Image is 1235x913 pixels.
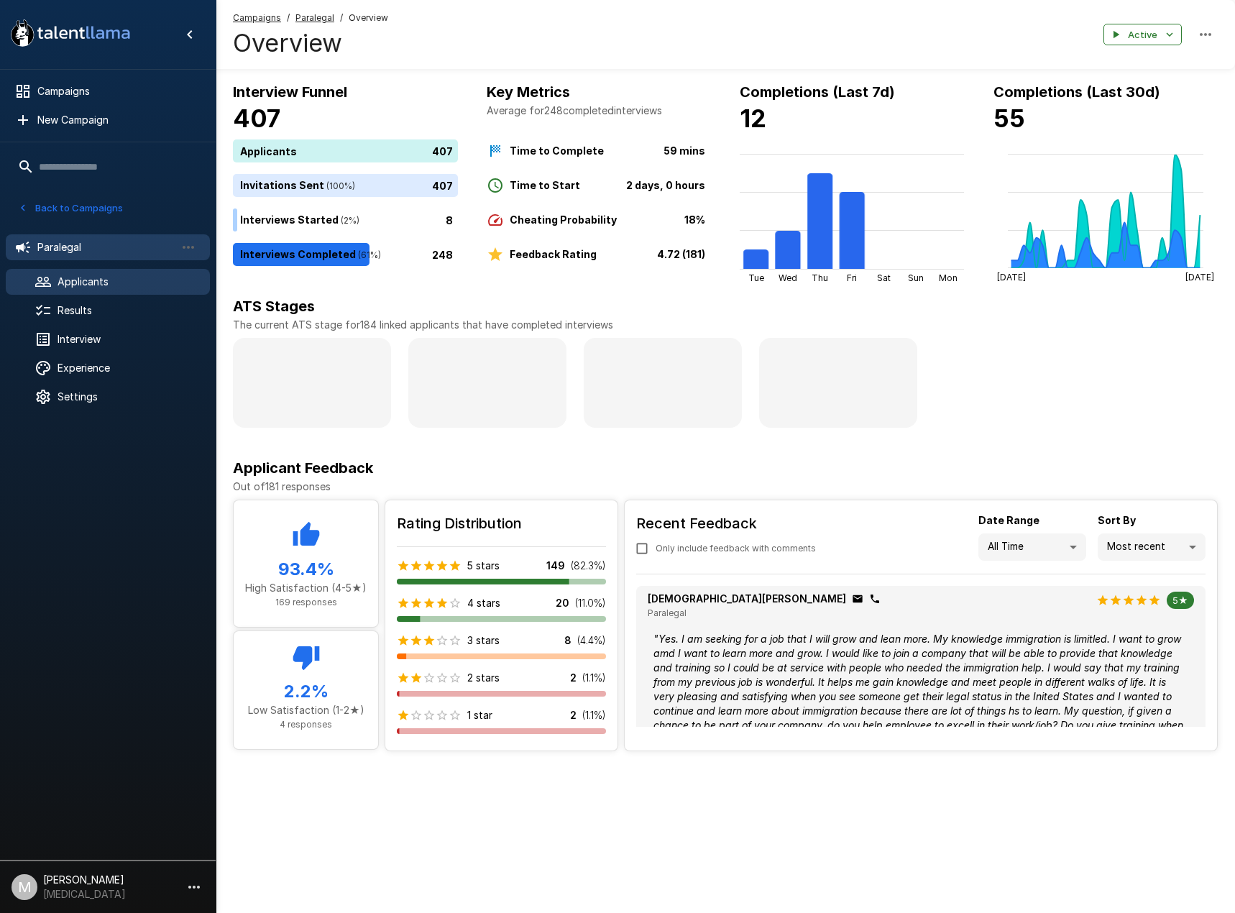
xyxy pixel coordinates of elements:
u: Campaigns [233,12,281,23]
p: Low Satisfaction (1-2★) [245,703,367,717]
b: Date Range [978,514,1039,526]
p: 1 star [467,708,492,722]
tspan: Sat [877,272,891,283]
div: Click to copy [852,593,863,605]
p: ( 82.3 %) [571,559,606,573]
p: 3 stars [467,633,500,648]
span: / [340,11,343,25]
tspan: Tue [748,272,764,283]
p: ( 4.4 %) [577,633,606,648]
span: Overview [349,11,388,25]
p: 149 [546,559,565,573]
b: 2 days, 0 hours [626,179,705,191]
tspan: Fri [847,272,857,283]
p: [DEMOGRAPHIC_DATA][PERSON_NAME] [648,592,846,606]
b: 59 mins [664,144,705,157]
b: Completions (Last 30d) [993,83,1160,101]
div: All Time [978,533,1086,561]
p: 5 stars [467,559,500,573]
tspan: Wed [779,272,797,283]
span: 169 responses [275,597,337,607]
p: 4 stars [467,596,500,610]
p: 407 [432,143,453,158]
p: ( 11.0 %) [575,596,606,610]
u: Paralegal [295,12,334,23]
span: / [287,11,290,25]
p: 2 [570,708,577,722]
div: Click to copy [869,593,881,605]
tspan: Thu [812,272,828,283]
tspan: [DATE] [1185,272,1214,283]
span: 5★ [1167,595,1194,606]
span: Paralegal [648,607,687,618]
b: Feedback Rating [510,248,597,260]
h5: 93.4 % [245,558,367,581]
p: 407 [432,178,453,193]
b: 12 [740,104,766,133]
p: 248 [432,247,453,262]
p: 2 [570,671,577,685]
div: Most recent [1098,533,1206,561]
p: ( 1.1 %) [582,708,606,722]
p: The current ATS stage for 184 linked applicants that have completed interviews [233,318,1218,332]
b: 18% [684,214,705,226]
b: ATS Stages [233,298,315,315]
b: Completions (Last 7d) [740,83,895,101]
tspan: [DATE] [996,272,1025,283]
b: Sort By [1098,514,1136,526]
h6: Recent Feedback [636,512,827,535]
p: Out of 181 responses [233,480,1218,494]
p: ( 1.1 %) [582,671,606,685]
div: " Yes. I am seeking for a job that I will grow and lean more. My knowledge immigration is limitle... [648,626,1194,767]
tspan: Mon [939,272,958,283]
span: Only include feedback with comments [656,541,816,556]
p: Average for 248 completed interviews [487,104,712,118]
h6: Rating Distribution [397,512,606,535]
b: 4.72 (181) [657,248,705,260]
h5: 2.2 % [245,680,367,703]
span: 4 responses [280,719,332,730]
b: Time to Complete [510,144,604,157]
p: 20 [556,596,569,610]
tspan: Sun [908,272,924,283]
p: High Satisfaction (4-5★) [245,581,367,595]
p: 8 [564,633,571,648]
b: Interview Funnel [233,83,347,101]
b: Cheating Probability [510,214,617,226]
p: 8 [446,212,453,227]
h4: Overview [233,28,388,58]
p: 2 stars [467,671,500,685]
b: Applicant Feedback [233,459,373,477]
b: Key Metrics [487,83,570,101]
b: Time to Start [510,179,580,191]
b: 55 [993,104,1025,133]
b: 407 [233,104,280,133]
button: Active [1103,24,1182,46]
